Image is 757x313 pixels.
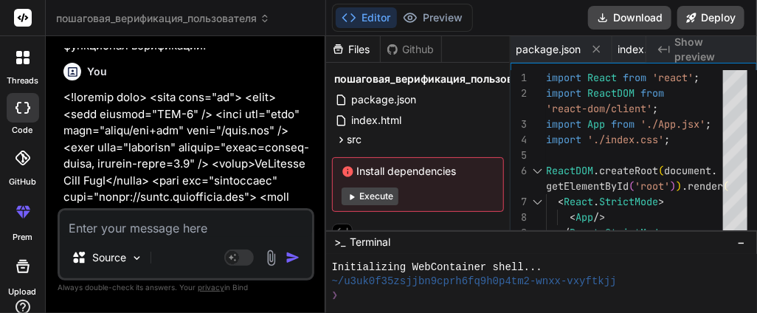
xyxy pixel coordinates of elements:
span: . [711,164,717,177]
div: 9 [511,225,527,241]
div: Click to collapse the range. [528,163,547,179]
div: Click to collapse the range. [528,194,547,210]
span: ( [629,179,635,193]
label: Upload [9,286,37,298]
span: /> [593,210,605,224]
img: Pick Models [131,252,143,264]
span: App [575,210,593,224]
span: ~/u3uk0f35zsjjbn9cprh6fq9h0p4tm2-wnxx-vxyftkjj [332,275,617,289]
label: threads [7,75,38,87]
span: ; [664,133,670,146]
span: . [682,179,688,193]
span: React [564,195,593,208]
span: React [570,226,599,239]
button: Deploy [677,6,744,30]
span: App [587,117,605,131]
div: 4 [511,132,527,148]
span: StrictMode [605,226,664,239]
span: createRoot [599,164,658,177]
span: Show preview [674,35,745,64]
span: пошаговая_верификация_пользователя [335,72,542,86]
button: Preview [397,7,469,28]
span: ) [676,179,682,193]
span: Terminal [350,235,391,250]
div: 1 [511,70,527,86]
span: 'root' [635,179,670,193]
button: Download [588,6,671,30]
div: 8 [511,210,527,225]
span: Initializing WebContainer shell... [332,261,542,275]
span: ReactDOM [546,164,593,177]
p: Source [92,250,126,265]
div: 2 [511,86,527,101]
span: < [558,195,564,208]
div: 7 [511,194,527,210]
label: code [13,124,33,137]
label: GitHub [9,176,36,188]
span: Install dependencies [342,164,494,179]
div: Files [326,42,380,57]
span: > [658,195,664,208]
span: ; [705,117,711,131]
span: package.json [516,42,581,57]
img: icon [286,250,300,265]
button: Execute [342,188,398,205]
span: . [593,164,599,177]
span: ) [670,179,676,193]
span: ❯ [332,289,339,303]
span: document [664,164,711,177]
span: from [611,117,635,131]
span: render [688,179,723,193]
span: import [546,133,581,146]
span: ReactDOM [587,86,635,100]
button: − [734,230,748,254]
span: from [623,71,646,84]
span: import [546,86,581,100]
div: 6 [511,163,527,179]
span: './index.css' [587,133,664,146]
img: attachment [263,250,280,266]
span: </ [558,226,570,239]
span: < [570,210,575,224]
span: from [640,86,664,100]
p: Always double-check its answers. Your in Bind [58,281,314,295]
div: Github [381,42,441,57]
span: StrictMode [599,195,658,208]
span: import [546,117,581,131]
span: getElementById [546,179,629,193]
span: ( [658,164,664,177]
span: ; [694,71,699,84]
h6: You [87,64,107,79]
span: package.json [350,91,418,109]
span: пошаговая_верификация_пользователя [56,11,270,26]
span: './App.jsx' [640,117,705,131]
span: >_ [335,235,346,250]
span: index.html [618,42,668,57]
div: 3 [511,117,527,132]
span: import [546,71,581,84]
span: >, [664,226,676,239]
button: Editor [336,7,397,28]
div: 5 [511,148,527,163]
span: 'react-dom/client' [546,102,652,115]
span: React [587,71,617,84]
span: 'react' [652,71,694,84]
label: prem [13,231,32,244]
span: ; [652,102,658,115]
span: − [737,235,745,250]
span: privacy [198,283,224,292]
span: . [599,226,605,239]
span: . [593,195,599,208]
span: src [348,132,362,147]
span: index.html [350,111,404,129]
